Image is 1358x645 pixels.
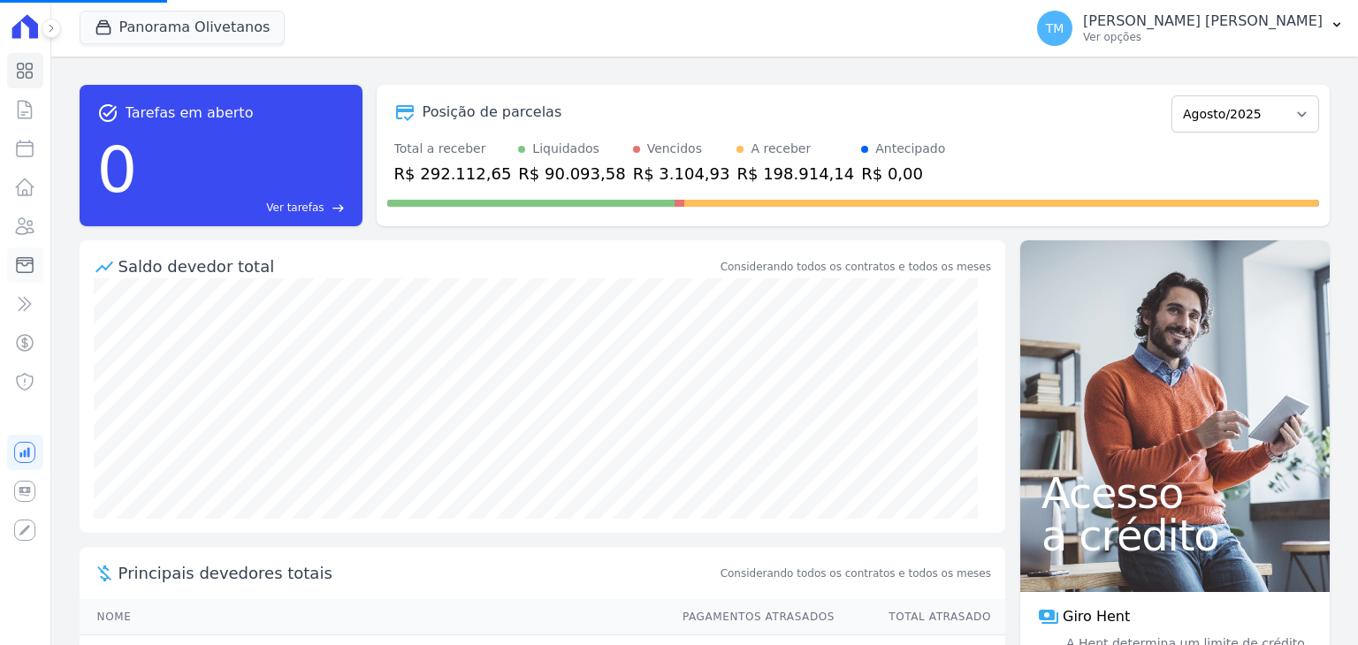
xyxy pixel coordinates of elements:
th: Pagamentos Atrasados [666,599,835,635]
div: Posição de parcelas [423,102,562,123]
span: TM [1046,22,1064,34]
th: Nome [80,599,666,635]
div: A receber [751,140,811,158]
div: R$ 292.112,65 [394,162,512,186]
div: Saldo devedor total [118,254,717,278]
span: Acesso [1041,472,1308,514]
span: task_alt [97,102,118,124]
div: Liquidados [532,140,599,158]
th: Total Atrasado [835,599,1005,635]
span: a crédito [1041,514,1308,557]
div: 0 [97,124,138,216]
button: Panorama Olivetanos [80,11,286,44]
div: R$ 198.914,14 [736,162,854,186]
div: Total a receber [394,140,512,158]
span: Giro Hent [1063,606,1130,627]
span: east [332,201,345,215]
div: Vencidos [647,140,702,158]
div: R$ 0,00 [861,162,945,186]
p: [PERSON_NAME] [PERSON_NAME] [1083,12,1323,30]
div: Considerando todos os contratos e todos os meses [721,259,991,275]
button: TM [PERSON_NAME] [PERSON_NAME] Ver opções [1023,4,1358,53]
span: Considerando todos os contratos e todos os meses [721,565,991,581]
a: Ver tarefas east [144,200,344,216]
span: Tarefas em aberto [126,102,254,124]
div: Antecipado [875,140,945,158]
div: R$ 90.093,58 [518,162,625,186]
p: Ver opções [1083,30,1323,44]
div: R$ 3.104,93 [633,162,730,186]
span: Principais devedores totais [118,561,717,585]
span: Ver tarefas [266,200,324,216]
